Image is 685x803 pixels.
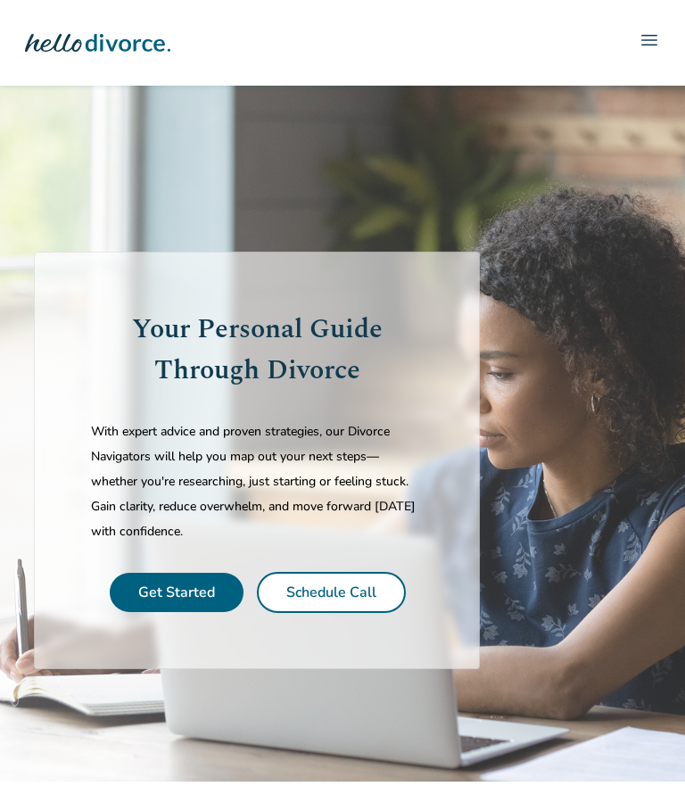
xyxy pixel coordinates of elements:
[138,583,215,602] a: Get Started
[91,309,423,391] h1: Your Personal Guide Through Divorce
[639,29,660,51] span: menu
[639,29,660,57] button: Open Menu
[286,583,376,602] a: Schedule Call
[91,423,416,540] span: With expert advice and proven strategies, our Divorce Navigators will help you map out your next ...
